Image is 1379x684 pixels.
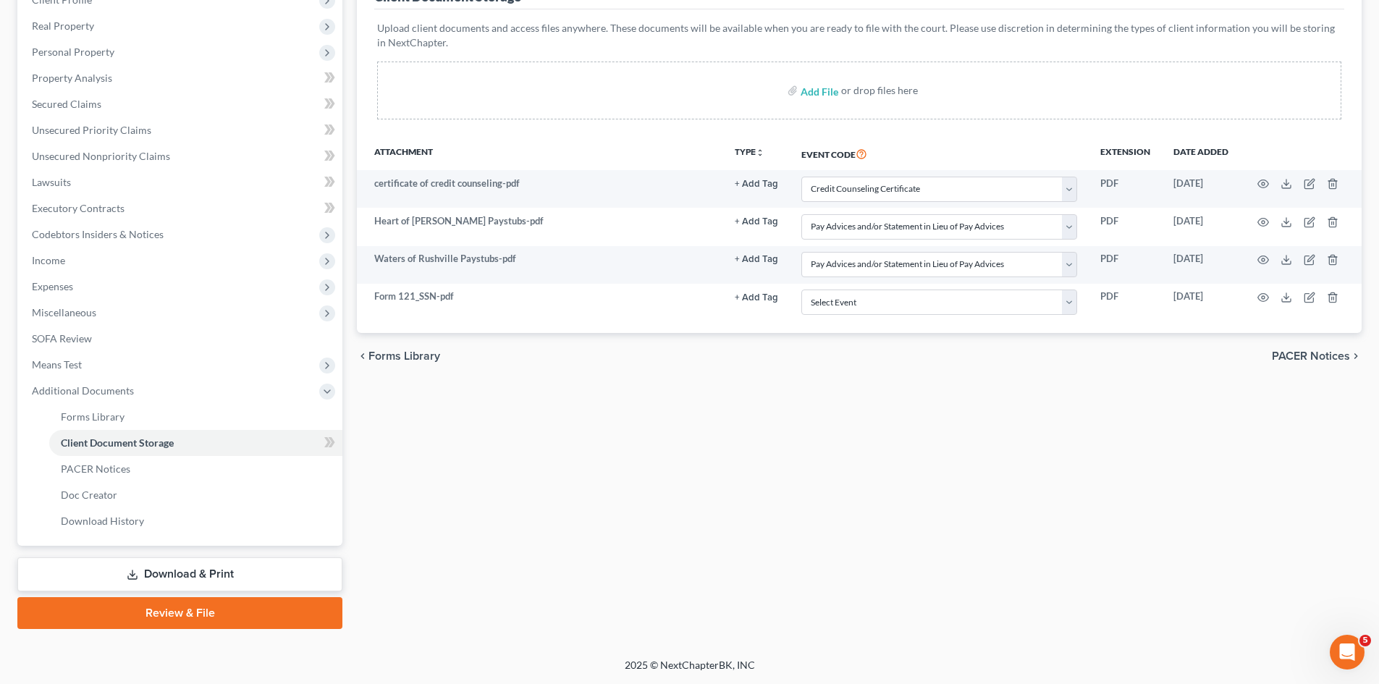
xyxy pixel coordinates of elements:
a: Unsecured Priority Claims [20,117,342,143]
span: Forms Library [368,350,440,362]
span: Codebtors Insiders & Notices [32,228,164,240]
span: Means Test [32,358,82,371]
td: Form 121_SSN-pdf [357,284,723,321]
i: chevron_right [1350,350,1362,362]
span: SOFA Review [32,332,92,345]
span: Additional Documents [32,384,134,397]
td: certificate of credit counseling-pdf [357,170,723,208]
button: chevron_left Forms Library [357,350,440,362]
a: SOFA Review [20,326,342,352]
a: Property Analysis [20,65,342,91]
th: Date added [1162,137,1240,170]
a: Secured Claims [20,91,342,117]
a: PACER Notices [49,456,342,482]
p: Upload client documents and access files anywhere. These documents will be available when you are... [377,21,1341,50]
button: PACER Notices chevron_right [1272,350,1362,362]
td: [DATE] [1162,170,1240,208]
td: PDF [1089,208,1162,245]
td: Waters of Rushville Paystubs-pdf [357,246,723,284]
iframe: Intercom live chat [1330,635,1365,670]
th: Extension [1089,137,1162,170]
a: Download History [49,508,342,534]
td: [DATE] [1162,246,1240,284]
a: Unsecured Nonpriority Claims [20,143,342,169]
span: Executory Contracts [32,202,125,214]
span: Miscellaneous [32,306,96,318]
a: Lawsuits [20,169,342,195]
button: + Add Tag [735,293,778,303]
span: Expenses [32,280,73,292]
td: [DATE] [1162,284,1240,321]
button: + Add Tag [735,255,778,264]
th: Attachment [357,137,723,170]
span: PACER Notices [61,463,130,475]
span: Real Property [32,20,94,32]
span: 5 [1359,635,1371,646]
span: Forms Library [61,410,125,423]
button: + Add Tag [735,217,778,227]
th: Event Code [790,137,1089,170]
a: + Add Tag [735,290,778,303]
a: Review & File [17,597,342,629]
a: Download & Print [17,557,342,591]
span: Secured Claims [32,98,101,110]
td: [DATE] [1162,208,1240,245]
td: PDF [1089,170,1162,208]
a: + Add Tag [735,177,778,190]
a: Doc Creator [49,482,342,508]
span: Unsecured Priority Claims [32,124,151,136]
a: Executory Contracts [20,195,342,221]
td: Heart of [PERSON_NAME] Paystubs-pdf [357,208,723,245]
a: + Add Tag [735,252,778,266]
div: or drop files here [841,83,918,98]
button: + Add Tag [735,180,778,189]
span: Doc Creator [61,489,117,501]
button: TYPEunfold_more [735,148,764,157]
span: Download History [61,515,144,527]
span: Lawsuits [32,176,71,188]
div: 2025 © NextChapterBK, INC [277,658,1102,684]
i: chevron_left [357,350,368,362]
span: Client Document Storage [61,436,174,449]
a: Client Document Storage [49,430,342,456]
span: Unsecured Nonpriority Claims [32,150,170,162]
td: PDF [1089,246,1162,284]
span: Income [32,254,65,266]
a: + Add Tag [735,214,778,228]
i: unfold_more [756,148,764,157]
span: PACER Notices [1272,350,1350,362]
span: Personal Property [32,46,114,58]
span: Property Analysis [32,72,112,84]
td: PDF [1089,284,1162,321]
a: Forms Library [49,404,342,430]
